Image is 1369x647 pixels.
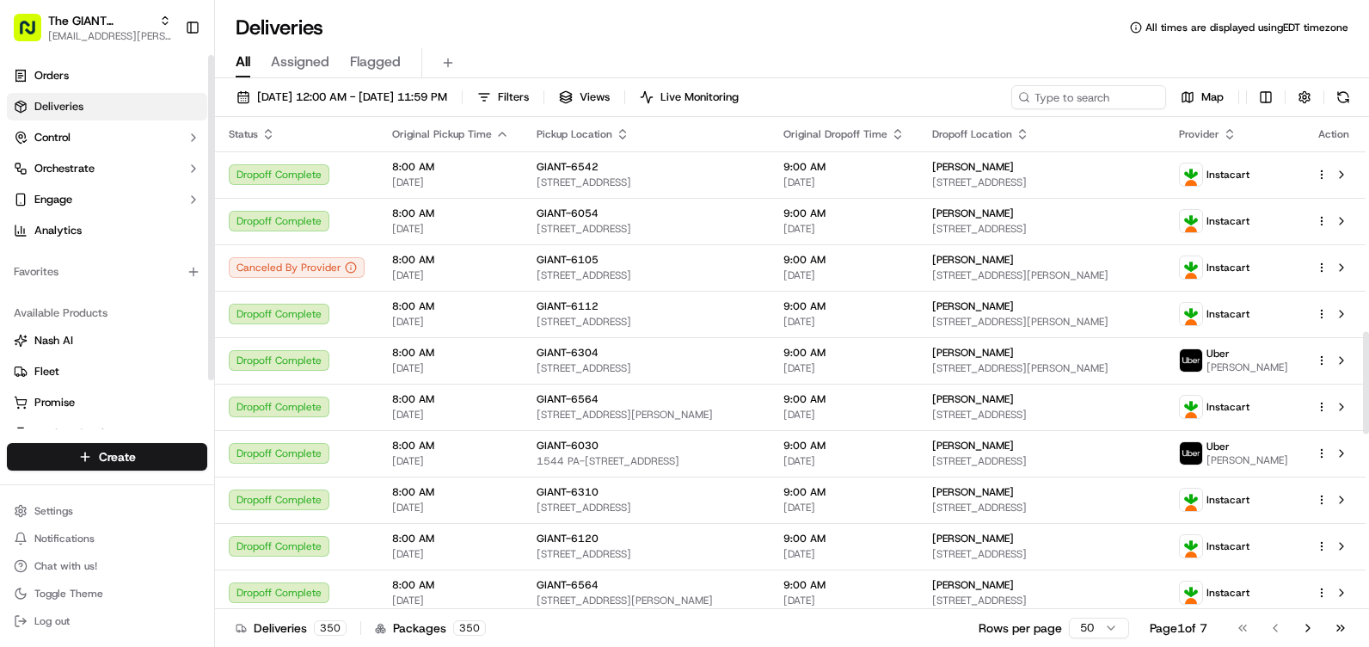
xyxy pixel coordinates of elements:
[392,127,492,141] span: Original Pickup Time
[1150,619,1207,637] div: Page 1 of 7
[932,346,1014,360] span: [PERSON_NAME]
[783,439,905,453] span: 9:00 AM
[392,439,509,453] span: 8:00 AM
[392,532,509,545] span: 8:00 AM
[236,52,250,72] span: All
[783,299,905,313] span: 9:00 AM
[932,222,1151,236] span: [STREET_ADDRESS]
[1331,85,1355,109] button: Refresh
[537,253,599,267] span: GIANT-6105
[229,257,365,278] button: Canceled By Provider
[236,619,347,637] div: Deliveries
[34,192,72,207] span: Engage
[34,559,97,573] span: Chat with us!
[236,14,323,41] h1: Deliveries
[932,176,1151,189] span: [STREET_ADDRESS]
[1206,347,1230,360] span: Uber
[1206,214,1249,228] span: Instacart
[537,160,599,174] span: GIANT-6542
[1180,396,1202,418] img: profile_instacart_ahold_partner.png
[537,501,756,515] span: [STREET_ADDRESS]
[932,501,1151,515] span: [STREET_ADDRESS]
[537,547,756,561] span: [STREET_ADDRESS]
[932,206,1014,220] span: [PERSON_NAME]
[392,578,509,592] span: 8:00 AM
[537,127,612,141] span: Pickup Location
[537,578,599,592] span: GIANT-6564
[537,392,599,406] span: GIANT-6564
[229,85,455,109] button: [DATE] 12:00 AM - [DATE] 11:59 PM
[932,299,1014,313] span: [PERSON_NAME]
[537,176,756,189] span: [STREET_ADDRESS]
[7,93,207,120] a: Deliveries
[7,217,207,244] a: Analytics
[271,52,329,72] span: Assigned
[34,532,95,545] span: Notifications
[932,454,1151,468] span: [STREET_ADDRESS]
[537,346,599,360] span: GIANT-6304
[34,130,71,145] span: Control
[580,89,610,105] span: Views
[537,361,756,375] span: [STREET_ADDRESS]
[7,420,207,447] button: Product Catalog
[632,85,746,109] button: Live Monitoring
[932,361,1151,375] span: [STREET_ADDRESS][PERSON_NAME]
[537,299,599,313] span: GIANT-6112
[7,186,207,213] button: Engage
[1180,256,1202,279] img: profile_instacart_ahold_partner.png
[498,89,529,105] span: Filters
[783,160,905,174] span: 9:00 AM
[1180,582,1202,604] img: profile_instacart_ahold_partner.png
[7,527,207,551] button: Notifications
[7,582,207,606] button: Toggle Theme
[783,532,905,545] span: 9:00 AM
[537,439,599,453] span: GIANT-6030
[34,364,59,379] span: Fleet
[932,408,1151,422] span: [STREET_ADDRESS]
[7,358,207,385] button: Fleet
[932,315,1151,329] span: [STREET_ADDRESS][PERSON_NAME]
[392,253,509,267] span: 8:00 AM
[1180,349,1202,372] img: profile_uber_ahold_partner.png
[48,29,171,43] button: [EMAIL_ADDRESS][PERSON_NAME][DOMAIN_NAME]
[470,85,537,109] button: Filters
[392,392,509,406] span: 8:00 AM
[932,268,1151,282] span: [STREET_ADDRESS][PERSON_NAME]
[392,454,509,468] span: [DATE]
[350,52,401,72] span: Flagged
[1206,168,1249,182] span: Instacart
[783,206,905,220] span: 9:00 AM
[1145,21,1348,34] span: All times are displayed using EDT timezone
[783,176,905,189] span: [DATE]
[783,315,905,329] span: [DATE]
[1206,360,1288,374] span: [PERSON_NAME]
[932,532,1014,545] span: [PERSON_NAME]
[537,315,756,329] span: [STREET_ADDRESS]
[932,127,1012,141] span: Dropoff Location
[783,253,905,267] span: 9:00 AM
[7,7,178,48] button: The GIANT Company[EMAIL_ADDRESS][PERSON_NAME][DOMAIN_NAME]
[14,333,200,348] a: Nash AI
[7,609,207,633] button: Log out
[392,408,509,422] span: [DATE]
[7,443,207,471] button: Create
[660,89,739,105] span: Live Monitoring
[392,501,509,515] span: [DATE]
[99,448,136,465] span: Create
[1201,89,1224,105] span: Map
[392,222,509,236] span: [DATE]
[1180,210,1202,232] img: profile_instacart_ahold_partner.png
[783,578,905,592] span: 9:00 AM
[783,547,905,561] span: [DATE]
[1180,489,1202,511] img: profile_instacart_ahold_partner.png
[14,395,200,410] a: Promise
[932,160,1014,174] span: [PERSON_NAME]
[48,12,152,29] button: The GIANT Company
[392,361,509,375] span: [DATE]
[34,223,82,238] span: Analytics
[537,408,756,422] span: [STREET_ADDRESS][PERSON_NAME]
[34,161,95,176] span: Orchestrate
[537,268,756,282] span: [STREET_ADDRESS]
[7,554,207,578] button: Chat with us!
[551,85,617,109] button: Views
